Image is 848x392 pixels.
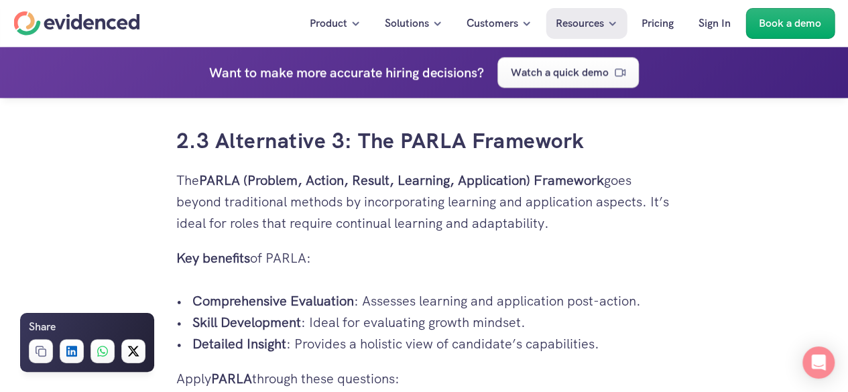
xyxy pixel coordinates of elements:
[176,368,672,389] p: Apply through these questions:
[192,314,301,331] strong: Skill Development
[192,333,672,354] p: : Provides a holistic view of candidate’s capabilities.
[802,346,835,379] div: Open Intercom Messenger
[310,15,347,32] p: Product
[688,8,741,39] a: Sign In
[211,370,252,387] strong: PARLA
[511,64,609,81] p: Watch a quick demo
[467,15,518,32] p: Customers
[642,15,674,32] p: Pricing
[176,247,672,269] p: of PARLA:
[497,57,639,88] a: Watch a quick demo
[745,8,835,39] a: Book a demo
[192,292,354,310] strong: Comprehensive Evaluation
[199,172,604,189] strong: PARLA (Problem, Action, Result, Learning, Application) Framework
[759,15,821,32] p: Book a demo
[192,290,672,312] p: : Assesses learning and application post-action.
[13,11,139,36] a: Home
[29,318,56,336] h6: Share
[556,15,604,32] p: Resources
[192,312,672,333] p: : Ideal for evaluating growth mindset.
[699,15,731,32] p: Sign In
[631,8,684,39] a: Pricing
[385,15,429,32] p: Solutions
[192,335,286,352] strong: Detailed Insight
[176,127,585,155] a: 2.3 Alternative 3: The PARLA Framework
[176,170,672,234] p: The goes beyond traditional methods by incorporating learning and application aspects. It’s ideal...
[209,62,484,83] h4: Want to make more accurate hiring decisions?
[176,249,250,267] strong: Key benefits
